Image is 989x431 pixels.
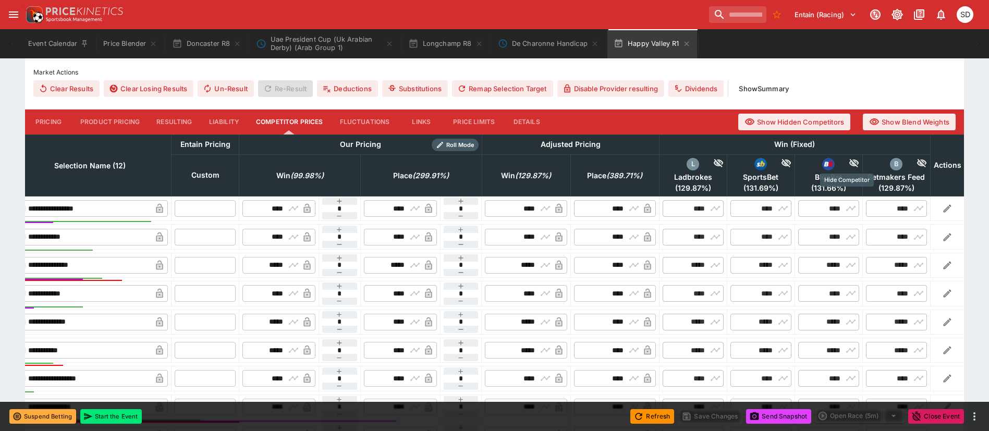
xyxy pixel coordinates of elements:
button: Dividends [668,80,724,97]
button: Suspend Betting [9,409,76,424]
button: Show Hidden Competitors [738,114,850,130]
button: Refresh [630,409,674,424]
img: sportsbet.png [754,158,767,170]
button: Liability [201,109,248,134]
th: Actions [930,134,964,196]
button: Doncaster R8 [166,29,248,58]
div: Stuart Dibb [957,6,973,23]
div: Hide Competitor [835,158,859,170]
button: Stuart Dibb [954,3,976,26]
button: Clear Results [33,80,100,97]
button: Event Calendar [22,29,95,58]
span: SportsBet [730,173,791,182]
button: Happy Valley R1 [607,29,697,58]
button: Documentation [910,5,929,24]
span: Re-Result [258,80,313,97]
button: more [968,410,981,423]
button: Resulting [148,109,200,134]
button: Deductions [317,80,378,97]
button: Price Blender [97,29,164,58]
th: Entain Pricing [172,134,239,154]
div: Hide Competitor [699,158,724,170]
th: Win (Fixed) [659,134,930,154]
div: sportsbet [754,158,767,170]
button: Substitutions [382,80,448,97]
th: Custom [172,154,239,196]
span: Win(99.98%) [265,169,335,182]
div: betmakers_feed [890,158,902,170]
em: ( 299.91 %) [412,169,449,182]
label: Market Actions [33,65,956,80]
button: Disable Provider resulting [557,80,664,97]
div: ladbrokes [687,158,699,170]
button: Show Blend Weights [863,114,956,130]
img: PriceKinetics [46,7,123,15]
div: Our Pricing [336,138,385,151]
button: Price Limits [445,109,503,134]
button: Uae President Cup (Uk Arabian Derby) (Arab Group 1) [250,29,400,58]
button: ShowSummary [732,80,795,97]
button: Toggle light/dark mode [888,5,907,24]
span: Win(129.87%) [490,169,563,182]
button: Connected to PK [866,5,885,24]
button: De Charonne Handicap [492,29,605,58]
button: Remap Selection Target [452,80,553,97]
button: Un-Result [198,80,253,97]
button: Send Snapshot [746,409,811,424]
button: Links [398,109,445,134]
button: Close Event [908,409,964,424]
input: search [709,6,766,23]
button: Clear Losing Results [104,80,193,97]
img: Sportsbook Management [46,17,102,22]
button: Notifications [932,5,950,24]
em: ( 389.71 %) [606,169,642,182]
button: Product Pricing [72,109,148,134]
div: Show/hide Price Roll mode configuration. [432,139,479,151]
span: Roll Mode [442,141,479,150]
em: ( 129.87 %) [515,169,551,182]
div: split button [815,409,904,423]
div: Hide Competitor [902,158,927,170]
img: PriceKinetics Logo [23,4,44,25]
div: Hide Competitor [767,158,791,170]
span: ( 129.87 %) [663,183,724,193]
button: Competitor Prices [248,109,332,134]
span: Place(389.71%) [576,169,654,182]
span: ( 129.87 %) [866,183,927,193]
button: Fluctuations [332,109,398,134]
span: ( 131.69 %) [730,183,791,193]
div: Hide Competitor [820,174,874,187]
span: ( 131.66 %) [798,183,859,193]
span: Betmakers Feed [866,173,927,182]
span: BlueBet [798,173,859,182]
div: bluebet [822,158,835,170]
button: Start the Event [80,409,142,424]
span: Selection Name (12) [43,159,137,172]
button: Longchamp R8 [402,29,489,58]
button: Pricing [25,109,72,134]
button: open drawer [4,5,23,24]
em: ( 99.98 %) [290,169,324,182]
span: Place(299.91%) [382,169,460,182]
img: bluebet.png [822,158,835,170]
span: Ladbrokes [663,173,724,182]
button: Select Tenant [788,6,863,23]
th: Adjusted Pricing [482,134,659,154]
button: No Bookmarks [768,6,785,23]
button: Details [503,109,550,134]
